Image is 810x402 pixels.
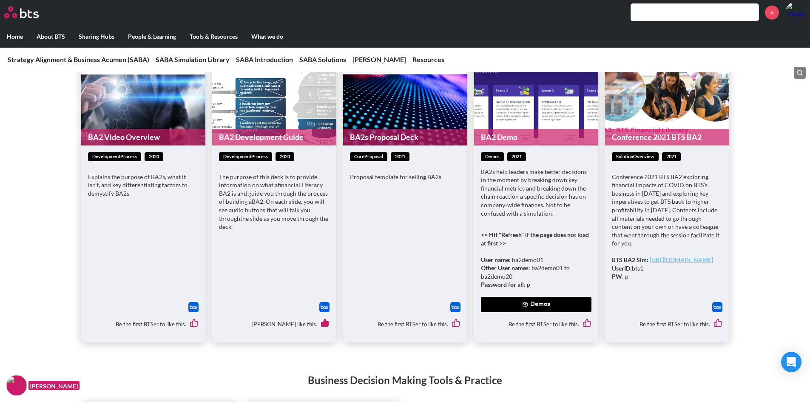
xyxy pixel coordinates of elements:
button: Demos [481,297,591,312]
strong: PW [612,273,622,280]
a: BA2 Demo [474,129,598,145]
a: BA2 Development Guide [212,129,336,145]
a: [PERSON_NAME] [352,55,406,63]
label: People & Learning [121,26,183,48]
a: Download file from Box [712,302,722,312]
strong: Other User names [481,264,529,271]
figcaption: [PERSON_NAME] [28,381,80,391]
span: 2020 [145,152,163,161]
div: Be the first BTSer to like this. [88,312,199,336]
label: What we do [244,26,290,48]
span: developmentProcess [88,152,141,161]
span: demos [481,152,504,161]
div: [PERSON_NAME] like this. [219,312,330,336]
div: Be the first BTSer to like this. [612,312,722,336]
strong: << Hit "Refresh" if the page does not load at first >> [481,231,589,247]
img: Box logo [450,302,460,312]
span: developmentProcess [219,152,272,161]
label: About BTS [30,26,72,48]
img: Box logo [712,302,722,312]
div: Open Intercom Messenger [781,352,801,372]
a: SABA Simulation Library [156,55,230,63]
strong: User name [481,256,509,263]
p: BA2s help leaders make better decisions in the moment by breaking down key financial metrics and ... [481,168,591,218]
strong: UserID: [612,265,632,272]
p: Conference 2021 BTS BA2 exploring financial impacts of COVID on BTS’s business in [DATE] and expl... [612,173,722,248]
strong: Password for all [481,281,524,288]
img: Box logo [319,302,330,312]
a: SABA Solutions [299,55,346,63]
a: Profile [785,2,806,23]
span: 2021 [507,152,526,161]
label: Tools & Resources [183,26,244,48]
span: solutionOverview [612,152,659,161]
div: Be the first BTSer to like this. [350,312,460,336]
a: Download file from Box [188,302,199,312]
a: BA2s Proposal Deck [343,129,467,145]
div: Be the first BTSer to like this. [481,312,591,336]
span: 2021 [391,152,409,161]
a: Strategy Alignment & Business Acumen (SABA) [8,55,149,63]
span: 2020 [276,152,294,161]
img: Box logo [188,302,199,312]
a: BA2 Video Overview [81,129,205,145]
label: Sharing Hubs [72,26,121,48]
img: F [6,375,27,396]
a: Resources [412,55,444,63]
strong: BTS BA2 Sim: [612,256,648,263]
a: + [765,6,779,20]
a: Go home [4,6,54,18]
span: coreProposal [350,152,387,161]
p: bts1 : p [612,256,722,281]
span: 2021 [662,152,681,161]
a: Download file from Box [319,302,330,312]
p: : ba2demo01 : ba2demo01 to ba2demo20 : p [481,256,591,289]
p: The purpose of this deck is to provide information on what afinancial Literacy BA2 is and guide y... [219,173,330,231]
a: SABA Introduction [236,55,293,63]
p: Proposal template for selling BA2s [350,173,460,181]
a: [URL][DOMAIN_NAME] [650,256,713,263]
a: Conference 2021 BTS BA2 [605,129,729,145]
a: Download file from Box [450,302,460,312]
img: Tracey Bunyard [785,2,806,23]
p: Explains the purpose of BA2s, what it isn't, and key differentiating factors to demystify BA2s [88,173,199,198]
img: BTS Logo [4,6,39,18]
